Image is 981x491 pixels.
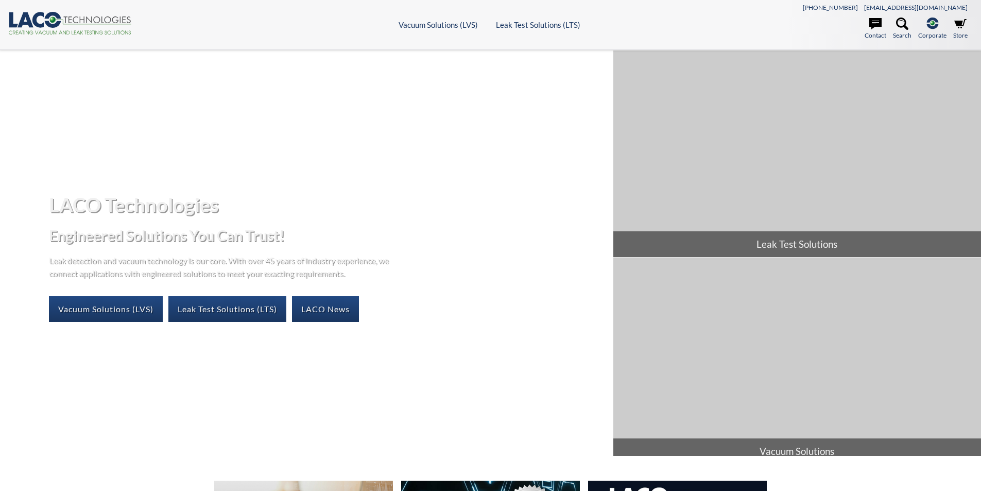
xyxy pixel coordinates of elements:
[399,20,478,29] a: Vacuum Solutions (LVS)
[292,296,359,322] a: LACO News
[49,296,163,322] a: Vacuum Solutions (LVS)
[953,18,968,40] a: Store
[864,4,968,11] a: [EMAIL_ADDRESS][DOMAIN_NAME]
[613,50,981,257] a: Leak Test Solutions
[918,30,946,40] span: Corporate
[613,258,981,464] a: Vacuum Solutions
[49,192,605,217] h1: LACO Technologies
[168,296,286,322] a: Leak Test Solutions (LTS)
[49,226,605,245] h2: Engineered Solutions You Can Trust!
[613,231,981,257] span: Leak Test Solutions
[496,20,580,29] a: Leak Test Solutions (LTS)
[893,18,911,40] a: Search
[865,18,886,40] a: Contact
[49,253,394,280] p: Leak detection and vacuum technology is our core. With over 45 years of industry experience, we c...
[803,4,858,11] a: [PHONE_NUMBER]
[613,438,981,464] span: Vacuum Solutions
